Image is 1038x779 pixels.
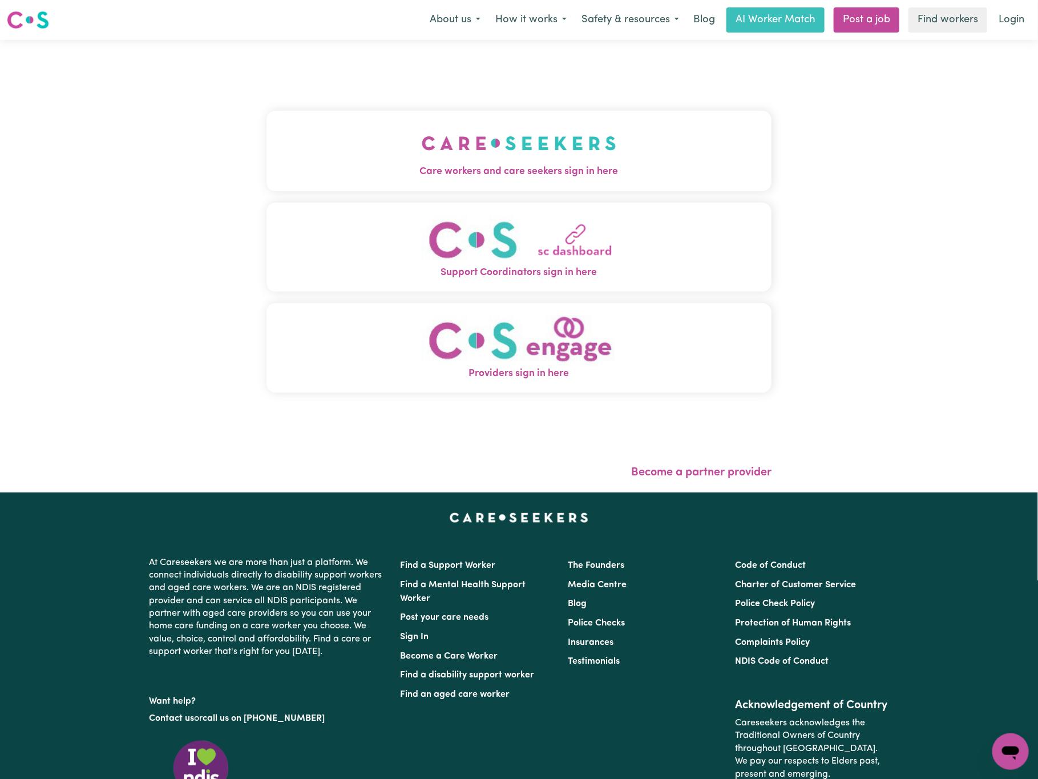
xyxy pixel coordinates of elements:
a: Sign In [401,632,429,641]
a: Police Check Policy [735,599,815,608]
button: About us [422,8,488,32]
p: or [150,708,387,729]
a: Careseekers logo [7,7,49,33]
a: Login [992,7,1031,33]
a: call us on [PHONE_NUMBER] [203,714,325,723]
iframe: Button to launch messaging window [992,733,1029,770]
span: Care workers and care seekers sign in here [266,164,772,179]
button: Providers sign in here [266,303,772,393]
a: Charter of Customer Service [735,580,856,590]
a: Become a Care Worker [401,652,498,661]
a: Find a disability support worker [401,671,535,680]
a: The Founders [568,561,624,570]
a: Become a partner provider [631,467,772,478]
a: Testimonials [568,657,620,666]
a: Careseekers home page [450,513,588,522]
a: Protection of Human Rights [735,619,851,628]
button: How it works [488,8,574,32]
a: Find workers [908,7,987,33]
a: Complaints Policy [735,638,810,647]
a: Contact us [150,714,195,723]
span: Providers sign in here [266,366,772,381]
a: Find a Mental Health Support Worker [401,580,526,603]
p: At Careseekers we are more than just a platform. We connect individuals directly to disability su... [150,552,387,663]
a: Find a Support Worker [401,561,496,570]
button: Care workers and care seekers sign in here [266,111,772,191]
a: Code of Conduct [735,561,806,570]
button: Support Coordinators sign in here [266,203,772,292]
a: Insurances [568,638,613,647]
img: Careseekers logo [7,10,49,30]
a: Media Centre [568,580,627,590]
a: NDIS Code of Conduct [735,657,829,666]
a: Find an aged care worker [401,690,510,699]
button: Safety & resources [574,8,686,32]
a: Post a job [834,7,899,33]
a: Blog [686,7,722,33]
a: AI Worker Match [726,7,825,33]
h2: Acknowledgement of Country [735,699,888,712]
span: Support Coordinators sign in here [266,265,772,280]
a: Post your care needs [401,613,489,622]
p: Want help? [150,691,387,708]
a: Police Checks [568,619,625,628]
a: Blog [568,599,587,608]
